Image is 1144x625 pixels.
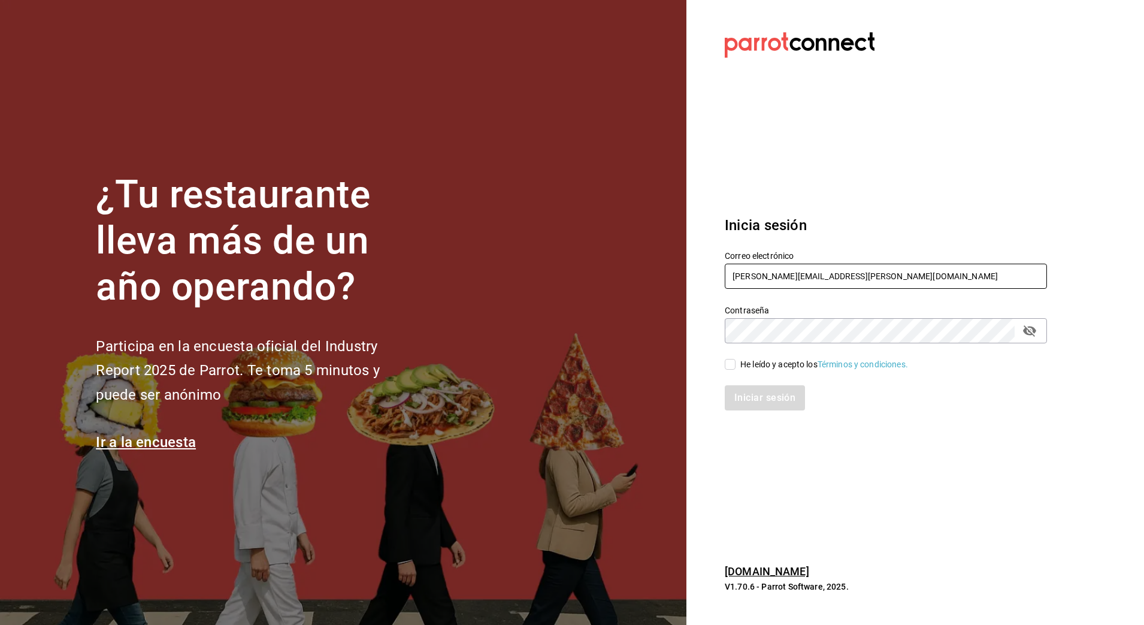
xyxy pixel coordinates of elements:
[96,334,419,407] h2: Participa en la encuesta oficial del Industry Report 2025 de Parrot. Te toma 5 minutos y puede se...
[725,215,1047,236] h3: Inicia sesión
[725,252,1047,260] label: Correo electrónico
[96,172,419,310] h1: ¿Tu restaurante lleva más de un año operando?
[725,581,1047,593] p: V1.70.6 - Parrot Software, 2025.
[1019,321,1040,341] button: passwordField
[725,306,1047,315] label: Contraseña
[818,360,908,369] a: Términos y condiciones.
[725,264,1047,289] input: Ingresa tu correo electrónico
[740,358,908,371] div: He leído y acepto los
[725,565,809,578] a: [DOMAIN_NAME]
[96,434,196,451] a: Ir a la encuesta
